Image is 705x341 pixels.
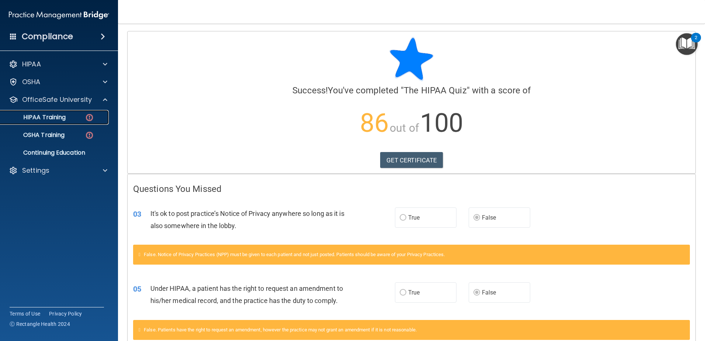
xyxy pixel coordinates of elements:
[133,285,141,293] span: 05
[133,210,141,218] span: 03
[9,95,107,104] a: OfficeSafe University
[380,152,443,168] a: GET CERTIFICATE
[400,215,406,221] input: True
[408,214,420,221] span: True
[144,252,445,257] span: False. Notice of Privacy Practices (NPP) must be given to each patient and not just posted. Patie...
[400,290,406,296] input: True
[22,95,92,104] p: OfficeSafe University
[404,85,466,96] span: The HIPAA Quiz
[360,108,389,138] span: 86
[22,166,49,175] p: Settings
[22,60,41,69] p: HIPAA
[10,320,70,328] span: Ⓒ Rectangle Health 2024
[150,285,343,304] span: Under HIPAA, a patient has the right to request an amendment to his/her medical record, and the p...
[133,184,690,194] h4: Questions You Missed
[9,166,107,175] a: Settings
[150,210,344,230] span: It's ok to post practice’s Notice of Privacy anywhere so long as it is also somewhere in the lobby.
[144,327,417,333] span: False. Patients have the right to request an amendment, however the practice may not grant an ame...
[676,33,698,55] button: Open Resource Center, 2 new notifications
[22,31,73,42] h4: Compliance
[9,8,109,23] img: PMB logo
[482,214,496,221] span: False
[5,131,65,139] p: OSHA Training
[9,60,107,69] a: HIPAA
[292,85,328,96] span: Success!
[22,77,41,86] p: OSHA
[10,310,40,317] a: Terms of Use
[85,131,94,140] img: danger-circle.6113f641.png
[133,86,690,95] h4: You've completed " " with a score of
[473,215,480,221] input: False
[9,77,107,86] a: OSHA
[420,108,463,138] span: 100
[408,289,420,296] span: True
[5,114,66,121] p: HIPAA Training
[389,37,434,81] img: blue-star-rounded.9d042014.png
[668,290,696,318] iframe: Drift Widget Chat Controller
[390,121,419,134] span: out of
[482,289,496,296] span: False
[473,290,480,296] input: False
[85,113,94,122] img: danger-circle.6113f641.png
[5,149,105,156] p: Continuing Education
[695,38,697,47] div: 2
[49,310,82,317] a: Privacy Policy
